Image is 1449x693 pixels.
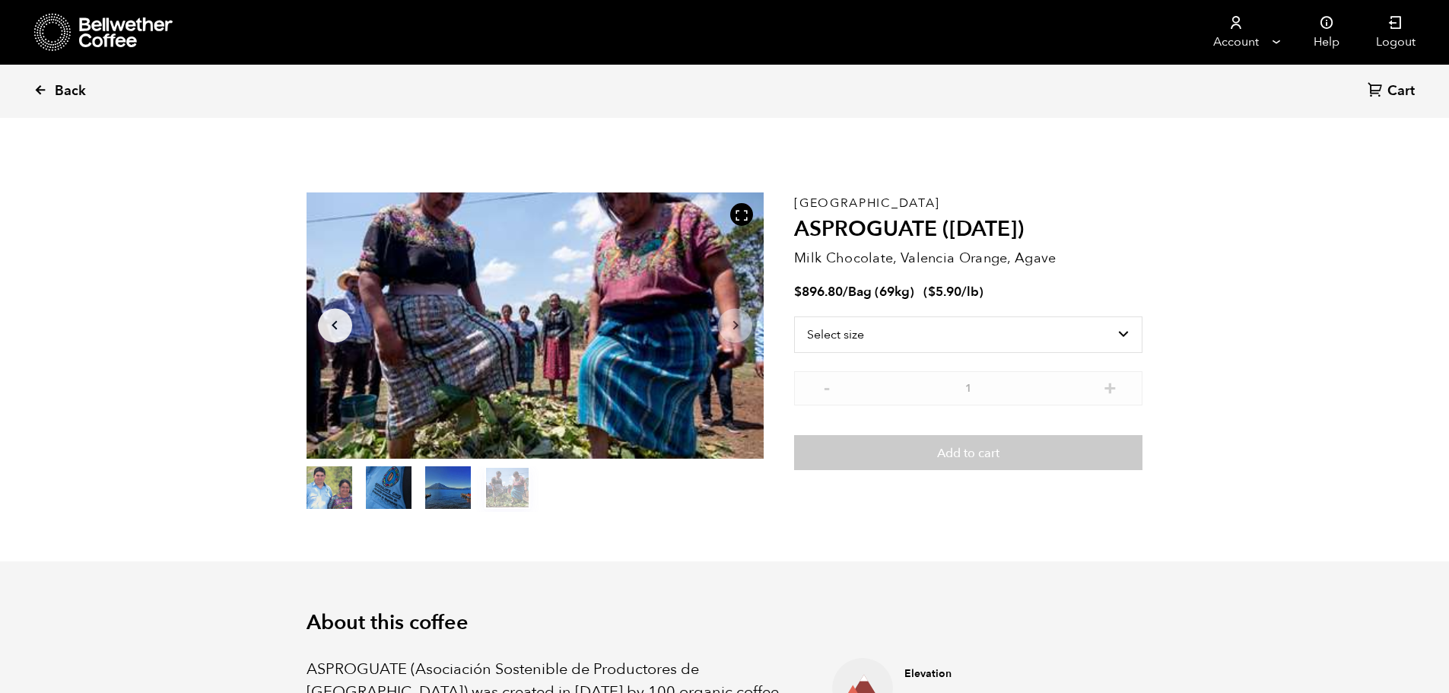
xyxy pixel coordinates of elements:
[904,666,1093,682] h4: Elevation
[923,283,983,300] span: ( )
[794,217,1142,243] h2: ASPROGUATE ([DATE])
[307,611,1143,635] h2: About this coffee
[817,379,836,394] button: -
[794,248,1142,269] p: Milk Chocolate, Valencia Orange, Agave
[928,283,961,300] bdi: 5.90
[55,82,86,100] span: Back
[961,283,979,300] span: /lb
[848,283,914,300] span: Bag (69kg)
[794,283,843,300] bdi: 896.80
[928,283,936,300] span: $
[794,283,802,300] span: $
[843,283,848,300] span: /
[1101,379,1120,394] button: +
[1387,82,1415,100] span: Cart
[1368,81,1419,102] a: Cart
[794,435,1142,470] button: Add to cart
